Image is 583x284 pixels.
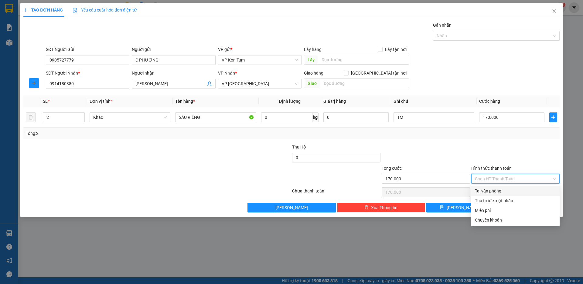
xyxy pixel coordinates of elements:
[207,81,212,86] span: user-add
[349,70,409,76] span: [GEOGRAPHIC_DATA] tận nơi
[323,112,389,122] input: 0
[433,23,452,28] label: Gán nhãn
[29,81,39,85] span: plus
[471,166,512,171] label: Hình thức thanh toán
[479,99,500,104] span: Cước hàng
[475,197,556,204] div: Thu trước một phần
[382,166,402,171] span: Tổng cước
[304,55,318,65] span: Lấy
[73,8,77,13] img: icon
[23,8,28,12] span: plus
[391,95,477,107] th: Ghi chú
[383,46,409,53] span: Lấy tận nơi
[552,9,557,14] span: close
[394,112,474,122] input: Ghi Chú
[247,203,336,212] button: [PERSON_NAME]
[549,112,557,122] button: plus
[132,46,215,53] div: Người gửi
[426,203,492,212] button: save[PERSON_NAME]
[218,71,235,75] span: VP Nhận
[447,204,479,211] span: [PERSON_NAME]
[304,79,320,88] span: Giao
[279,99,301,104] span: Định lượng
[318,55,409,65] input: Dọc đường
[29,78,39,88] button: plus
[275,204,308,211] span: [PERSON_NAME]
[23,8,63,12] span: TẠO ĐƠN HÀNG
[440,205,444,210] span: save
[222,55,298,65] span: VP Kon Tum
[312,112,319,122] span: kg
[475,207,556,214] div: Miễn phí
[371,204,397,211] span: Xóa Thông tin
[26,130,225,137] div: Tổng: 2
[304,47,322,52] span: Lấy hàng
[46,70,129,76] div: SĐT Người Nhận
[175,99,195,104] span: Tên hàng
[132,70,215,76] div: Người nhận
[73,8,137,12] span: Yêu cầu xuất hóa đơn điện tử
[475,217,556,223] div: Chuyển khoản
[304,71,323,75] span: Giao hàng
[175,112,256,122] input: VD: Bàn, Ghế
[323,99,346,104] span: Giá trị hàng
[43,99,48,104] span: SL
[320,79,409,88] input: Dọc đường
[222,79,298,88] span: VP Đà Nẵng
[26,112,36,122] button: delete
[292,145,306,149] span: Thu Hộ
[364,205,369,210] span: delete
[550,115,557,120] span: plus
[291,188,381,198] div: Chưa thanh toán
[218,46,302,53] div: VP gửi
[475,188,556,194] div: Tại văn phòng
[546,3,563,20] button: Close
[46,46,129,53] div: SĐT Người Gửi
[93,113,167,122] span: Khác
[90,99,112,104] span: Đơn vị tính
[337,203,425,212] button: deleteXóa Thông tin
